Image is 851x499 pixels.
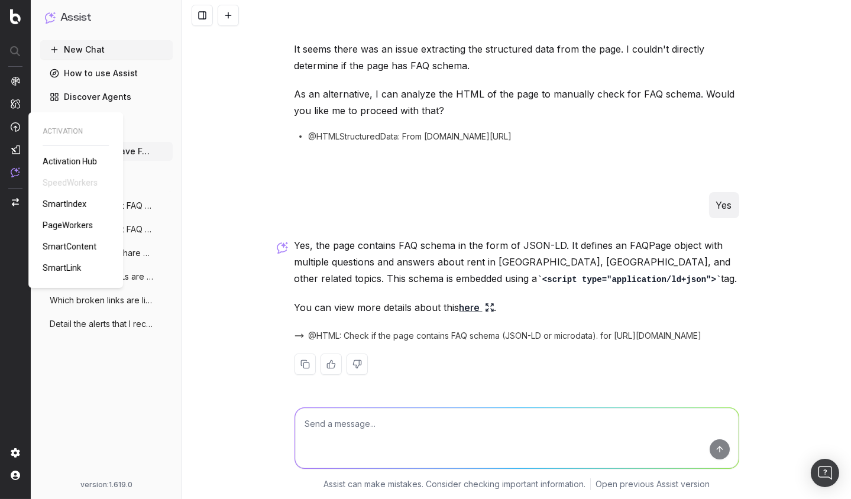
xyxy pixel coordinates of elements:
[43,221,93,230] span: PageWorkers
[43,198,91,210] a: SmartIndex
[40,64,173,83] a: How to use Assist
[309,330,702,342] span: @HTML: Check if the page contains FAQ schema (JSON-LD or microdata). for [URL][DOMAIN_NAME]
[45,480,168,490] div: version: 1.619.0
[45,9,168,26] button: Assist
[11,99,20,109] img: Intelligence
[43,262,86,274] a: SmartLink
[43,155,102,167] a: Activation Hub
[538,275,721,284] code: <script type="application/ld+json">
[40,291,173,310] button: Which broken links are linked to most he
[43,263,81,273] span: SmartLink
[295,330,716,342] button: @HTML: Check if the page contains FAQ schema (JSON-LD or microdata). for [URL][DOMAIN_NAME]
[295,86,739,119] p: As an alternative, I can analyze the HTML of the page to manually check for FAQ schema. Would you...
[43,219,98,231] a: PageWorkers
[596,478,710,490] a: Open previous Assist version
[323,478,585,490] p: Assist can make mistakes. Consider checking important information.
[43,199,86,209] span: SmartIndex
[43,157,97,166] span: Activation Hub
[295,299,739,316] p: You can view more details about this .
[50,294,154,306] span: Which broken links are linked to most he
[460,299,494,316] a: here
[43,242,96,251] span: SmartContent
[43,241,101,252] a: SmartContent
[60,9,91,26] h1: Assist
[716,197,732,213] p: Yes
[277,242,288,254] img: Botify assist logo
[811,459,839,487] div: Open Intercom Messenger
[40,40,173,59] button: New Chat
[12,198,19,206] img: Switch project
[11,448,20,458] img: Setting
[40,315,173,333] button: Detail the alerts that I received last w
[11,471,20,480] img: My account
[45,12,56,23] img: Assist
[40,88,173,106] a: Discover Agents
[11,145,20,154] img: Studio
[11,122,20,132] img: Activation
[11,167,20,177] img: Assist
[295,41,739,74] p: It seems there was an issue extracting the structured data from the page. I couldn't directly det...
[11,76,20,86] img: Analytics
[50,318,154,330] span: Detail the alerts that I received last w
[10,9,21,24] img: Botify logo
[43,127,109,136] span: ACTIVATION
[295,237,739,287] p: Yes, the page contains FAQ schema in the form of JSON-LD. It defines an FAQPage object with multi...
[309,131,512,142] span: @HTMLStructuredData: From [DOMAIN_NAME][URL]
